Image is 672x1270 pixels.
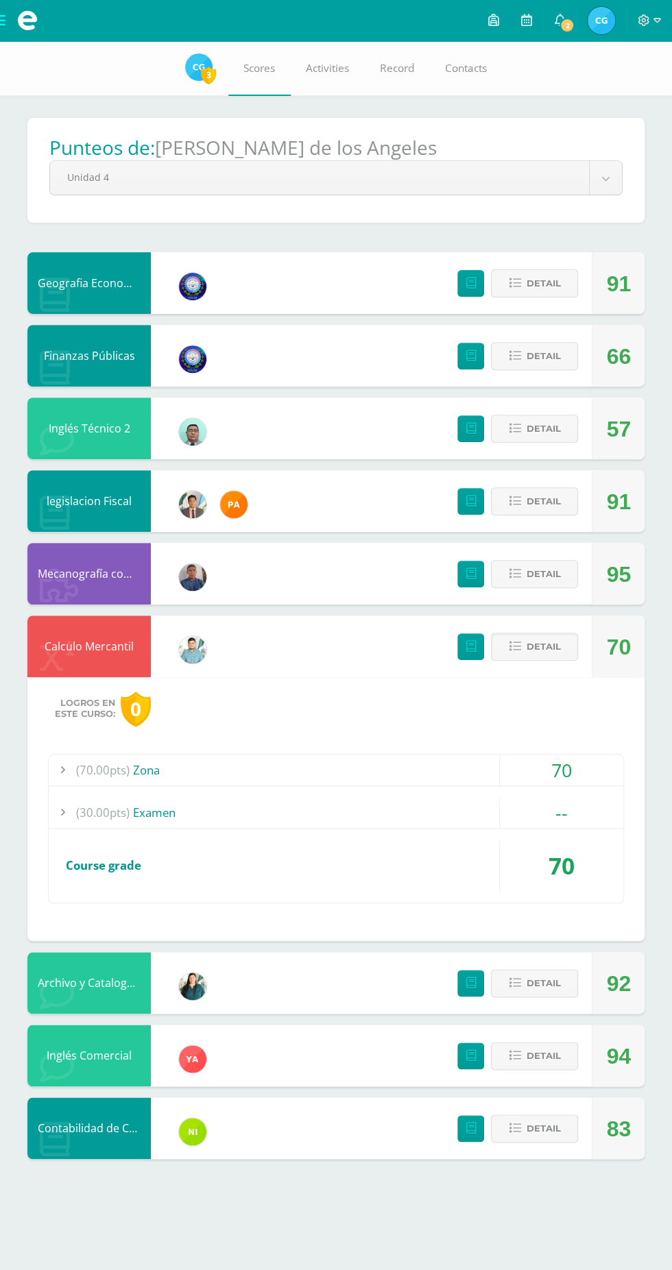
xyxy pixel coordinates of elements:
[526,1116,560,1141] span: Detail
[243,61,275,75] span: Scores
[27,1025,151,1086] div: Inglés Comercial
[67,161,572,193] span: Unidad 4
[155,134,437,160] h1: [PERSON_NAME] de los Angeles
[179,345,206,373] img: 38991008722c8d66f2d85f4b768620e4.png
[201,66,216,84] span: 3
[179,563,206,591] img: bf66807720f313c6207fc724d78fb4d0.png
[50,161,622,195] a: Unidad 4
[526,271,560,296] span: Detail
[306,61,349,75] span: Activities
[27,1097,151,1159] div: Contabilidad de Costos
[179,273,206,300] img: 38991008722c8d66f2d85f4b768620e4.png
[27,398,151,459] div: Inglés Técnico 2
[526,970,560,996] span: Detail
[606,471,631,533] div: 91
[228,41,291,96] a: Scores
[606,1098,631,1160] div: 83
[55,698,115,720] span: Logros en este curso:
[500,755,623,785] div: 70
[526,489,560,514] span: Detail
[491,1042,578,1070] button: Detail
[27,470,151,532] div: legislacion Fiscal
[491,560,578,588] button: Detail
[588,7,615,34] img: e9a4c6a2b75c4b8515276efd531984ac.png
[179,418,206,445] img: d4d564538211de5578f7ad7a2fdd564e.png
[445,61,487,75] span: Contacts
[606,398,631,460] div: 57
[27,615,151,677] div: Calculo Mercantil
[606,544,631,605] div: 95
[27,252,151,314] div: Geografia Economica
[179,1045,206,1073] img: 90ee13623fa7c5dbc2270dab131931b4.png
[49,755,623,785] div: Zona
[491,487,578,515] button: Detail
[179,973,206,1000] img: f58bb6038ea3a85f08ed05377cd67300.png
[500,840,623,892] div: 70
[27,952,151,1014] div: Archivo y Catalogacion EspIngles
[526,561,560,587] span: Detail
[606,253,631,315] div: 91
[491,633,578,661] button: Detail
[560,18,575,33] span: 2
[606,326,631,387] div: 66
[121,692,151,726] div: 0
[76,797,130,828] span: (30.00pts)
[491,269,578,297] button: Detail
[27,325,151,387] div: Finanzas Públicas
[179,636,206,663] img: 3bbeeb896b161c296f86561e735fa0fc.png
[606,953,631,1014] div: 92
[49,797,623,828] div: Examen
[27,543,151,605] div: Mecanografía computarizada
[491,969,578,997] button: Detail
[491,1114,578,1143] button: Detail
[491,342,578,370] button: Detail
[49,134,155,160] h1: Punteos de:
[500,797,623,828] div: --
[430,41,503,96] a: Contacts
[491,415,578,443] button: Detail
[606,616,631,678] div: 70
[526,1043,560,1068] span: Detail
[185,53,213,81] img: e9a4c6a2b75c4b8515276efd531984ac.png
[606,1025,631,1087] div: 94
[76,755,130,785] span: (70.00pts)
[291,41,365,96] a: Activities
[526,634,560,659] span: Detail
[220,491,248,518] img: 81049356b3b16f348f04480ea0cb6817.png
[365,41,430,96] a: Record
[526,343,560,369] span: Detail
[66,857,141,873] span: Course grade
[179,491,206,518] img: d725921d36275491089fe2b95fc398a7.png
[380,61,414,75] span: Record
[526,416,560,441] span: Detail
[179,1118,206,1145] img: ca60df5ae60ada09d1f93a1da4ab2e41.png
